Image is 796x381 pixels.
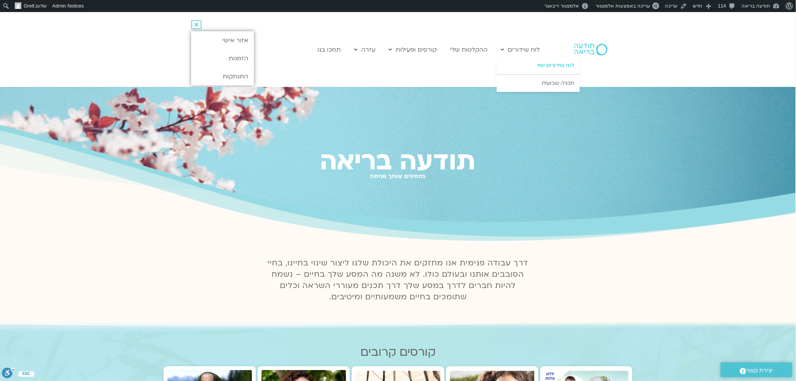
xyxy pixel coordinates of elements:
[497,43,544,57] a: לוח שידורים
[385,43,441,57] a: קורסים ופעילות
[721,363,792,377] a: יצירת קשר
[746,366,773,376] span: יצירת קשר
[350,43,379,57] a: עזרה
[263,258,533,303] p: דרך עבודה פנימית אנו מחזקים את היכולת שלנו ליצור שינוי בחיינו, בחיי הסובבים אותנו ובעולם כולו. לא...
[446,43,491,57] a: ההקלטות שלי
[497,57,580,74] a: לוח שידורים יומי
[164,346,632,359] h2: קורסים קרובים
[497,75,580,92] a: תכניה שבועית
[314,43,345,57] a: תמכו בנו
[595,3,650,9] span: עריכה באמצעות אלמנטור
[191,49,254,67] a: הזמנות
[24,3,34,9] span: Greif
[191,31,254,49] a: אזור אישי
[191,67,254,85] a: התנתקות
[574,44,608,55] img: תודעה בריאה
